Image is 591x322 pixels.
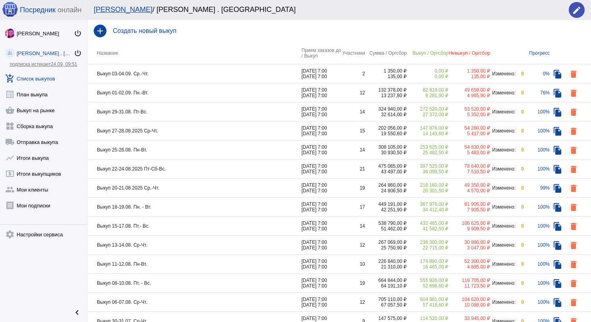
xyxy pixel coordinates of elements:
div: 3 047,00 ₽ [448,245,490,251]
div: 604 981,00 ₽ [407,297,448,302]
div: 118 705,00 ₽ [448,278,490,283]
td: 2 [341,64,365,83]
mat-icon: shopping_basket [5,105,15,115]
td: [DATE] 7:00 [DATE] 7:00 [301,140,341,159]
td: 100% [524,140,550,159]
div: Изменено: [490,280,516,286]
mat-icon: delete [569,203,578,212]
div: 11 723,50 ₽ [448,283,490,289]
div: 16 465,00 ₽ [407,264,448,270]
div: 324 940,00 ₽ [365,106,407,112]
mat-icon: file_copy [553,241,562,250]
mat-icon: file_copy [553,184,562,193]
div: 49 350,00 ₽ [448,182,490,188]
div: 51 462,00 ₽ [365,226,407,232]
td: Выкуп 27-28.08.2025 Ср-Чт. [87,121,301,140]
div: 0 [516,204,524,210]
div: 226 840,00 ₽ [365,259,407,264]
mat-icon: delete [569,279,578,288]
mat-icon: add_shopping_cart [5,74,15,83]
td: 100% [524,197,550,217]
div: 52 696,60 ₽ [407,283,448,289]
div: Изменено: [490,109,516,115]
div: Изменено: [490,185,516,191]
div: 34 412,40 ₽ [407,207,448,213]
mat-icon: list_alt [5,90,15,99]
mat-icon: file_copy [553,279,562,288]
td: Выкуп 01-02.09. Пн.-Вт. [87,83,301,102]
div: 19 550,60 ₽ [365,131,407,136]
div: 5 352,00 ₽ [448,112,490,117]
div: 397 525,00 ₽ [407,163,448,169]
div: 14 143,60 ₽ [407,131,448,136]
mat-icon: file_copy [553,165,562,174]
div: 42 251,90 ₽ [365,207,407,213]
td: 12 [341,236,365,255]
td: [DATE] 7:00 [DATE] 7:00 [301,217,341,236]
td: Выкуп 15-17.08. Пт.- Вс. [87,217,301,236]
td: 100% [524,274,550,293]
div: Изменено: [490,242,516,248]
td: 14 [341,217,365,236]
div: 0 [516,147,524,153]
div: 253 625,00 ₽ [407,144,448,150]
div: 4 570,00 ₽ [448,188,490,194]
td: 17 [341,197,365,217]
td: 100% [524,293,550,312]
th: Название [87,42,301,64]
th: Сумма / Оргсбор [365,42,407,64]
td: Выкуп 29-31.08. Пт-Вс. [87,102,301,121]
div: 0 [516,223,524,229]
div: Изменено: [490,299,516,305]
td: Выкуп 18-19.08. Пн. - Вт. [87,197,301,217]
div: 54 280,00 ₽ [448,125,490,131]
div: 0 [516,261,524,267]
div: 264 860,00 ₽ [365,182,407,188]
div: 367 976,00 ₽ [407,201,448,207]
div: 106 625,00 ₽ [448,220,490,226]
mat-icon: power_settings_new [74,29,82,37]
td: 10 [341,255,365,274]
div: 135,00 ₽ [448,74,490,79]
mat-icon: chevron_left [72,308,82,317]
div: 0 [516,109,524,115]
td: 100% [524,236,550,255]
div: 147 575,00 ₽ [365,316,407,321]
div: 0 [516,71,524,77]
div: 135,00 ₽ [365,74,407,79]
th: Прием заказов до / Выкуп [301,42,341,64]
div: Изменено: [490,223,516,229]
td: Выкуп 11-12.08. Пн-Вт. [87,255,301,274]
div: 0 [516,299,524,305]
td: [DATE] 7:00 [DATE] 7:00 [301,159,341,178]
mat-icon: file_copy [553,88,562,98]
mat-icon: edit [572,6,581,15]
a: подписка истекает24.09, 09:51 [10,61,77,67]
div: 57 418,60 ₽ [407,302,448,308]
div: Изменено: [490,204,516,210]
td: 14 [341,102,365,121]
div: 4 965,90 ₽ [448,93,490,98]
div: 8 281,90 ₽ [407,93,448,98]
td: [DATE] 7:00 [DATE] 7:00 [301,178,341,197]
div: 5 483,00 ₽ [448,150,490,155]
img: 73xLq58P2BOqs-qIllg3xXCtabieAB0OMVER0XTxHpc0AjG-Rb2SSuXsq4It7hEfqgBcQNho.jpg [5,29,15,38]
td: Выкуп 22-24.08.2025 Пт-Сб-Вс. [87,159,301,178]
td: [DATE] 7:00 [DATE] 7:00 [301,102,341,121]
a: [PERSON_NAME] [94,6,153,13]
mat-icon: file_copy [553,260,562,269]
mat-icon: delete [569,260,578,269]
div: 7 905,50 ₽ [448,207,490,213]
div: 147 876,00 ₽ [407,125,448,131]
div: 449 191,00 ₽ [365,201,407,207]
span: 24.09, 09:51 [51,61,77,67]
mat-icon: show_chart [5,153,15,163]
div: 114 520,00 ₽ [407,316,448,321]
td: 19 [341,178,365,197]
td: Выкуп 25-26.08. Пн-Вт. [87,140,301,159]
div: Изменено: [490,166,516,172]
div: 7 510,50 ₽ [448,169,490,174]
td: 14 [341,140,365,159]
div: 64 191,10 ₽ [365,283,407,289]
td: [DATE] 7:00 [DATE] 7:00 [301,255,341,274]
